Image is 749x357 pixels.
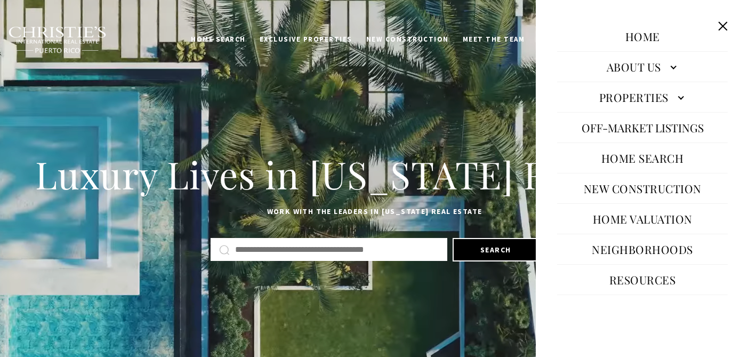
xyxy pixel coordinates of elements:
p: Work with the leaders in [US_STATE] Real Estate [28,205,721,218]
span: [PHONE_NUMBER] [44,50,133,61]
a: Our Advantage [531,29,609,50]
div: Call or text [DATE], we are here to help! [11,34,154,42]
input: Search by Address, City, or Neighborhood [235,243,439,257]
a: About Us [557,54,728,80]
span: I agree to be contacted by [PERSON_NAME] International Real Estate PR via text, call & email. To ... [13,66,152,86]
a: Resources [604,267,681,292]
div: Do you have questions? [11,24,154,31]
a: Home Valuation [587,206,698,232]
a: New Construction [359,29,456,50]
button: Search [453,238,539,261]
a: Testimonials [596,297,689,323]
a: Home Search [596,145,689,171]
span: Exclusive Properties [260,35,352,44]
a: Properties [557,84,728,110]
a: Exclusive Properties [253,29,359,50]
a: Home [620,23,665,49]
button: Close this option [713,16,733,36]
a: Home Search [184,29,253,50]
h1: Luxury Lives in [US_STATE] Real Estate [28,151,721,198]
button: Off-Market Listings [576,115,709,140]
a: Neighborhoods [586,236,698,262]
img: Christie's International Real Estate black text logo [8,26,107,54]
a: New Construction [578,176,707,201]
a: Meet the Team [456,29,532,50]
span: New Construction [366,35,449,44]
